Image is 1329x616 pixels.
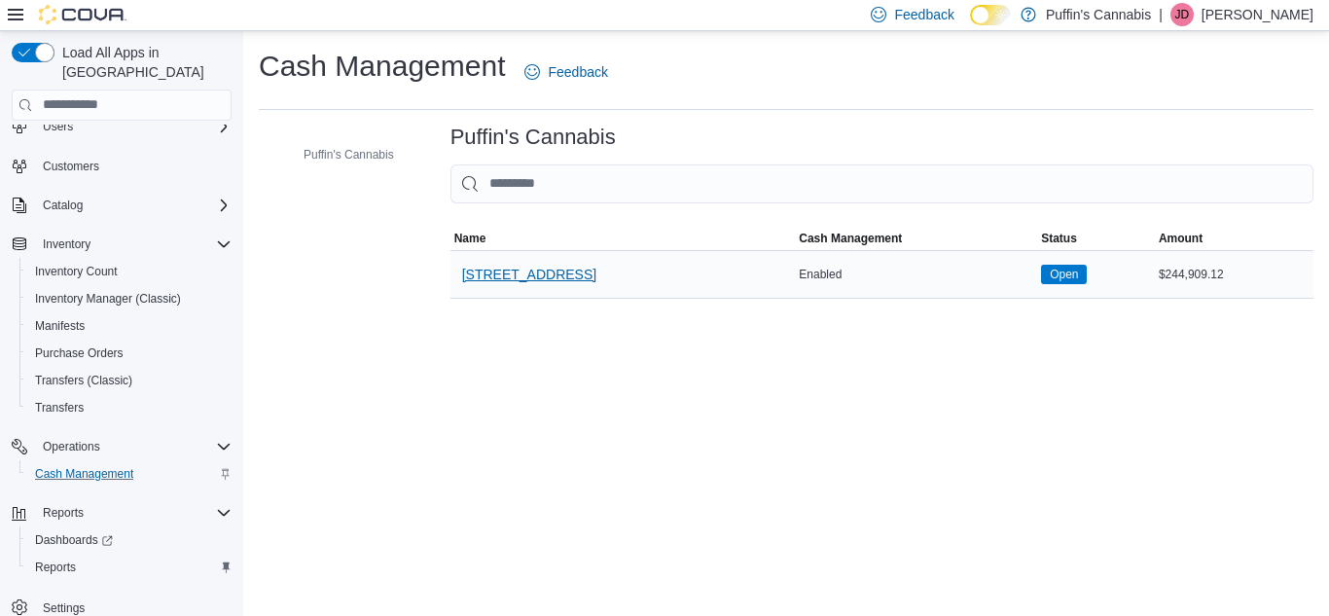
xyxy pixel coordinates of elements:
button: Cash Management [795,227,1037,250]
h3: Puffin's Cannabis [450,126,616,149]
span: Manifests [27,314,232,338]
span: Open [1050,266,1078,283]
button: Amount [1155,227,1313,250]
span: Customers [35,154,232,178]
a: Customers [35,155,107,178]
a: Reports [27,556,84,579]
button: Reports [19,554,239,581]
p: [PERSON_NAME] [1202,3,1313,26]
a: Cash Management [27,462,141,486]
span: Puffin's Cannabis [304,147,394,163]
span: Reports [35,501,232,525]
button: Operations [4,433,239,460]
input: This is a search bar. As you type, the results lower in the page will automatically filter. [450,164,1313,203]
span: Inventory Count [35,264,118,279]
span: Reports [27,556,232,579]
span: Operations [35,435,232,458]
span: Dashboards [35,532,113,548]
span: Purchase Orders [27,342,232,365]
button: Inventory [4,231,239,258]
span: Settings [43,600,85,616]
span: Name [454,231,486,246]
a: Dashboards [19,526,239,554]
span: Customers [43,159,99,174]
span: Operations [43,439,100,454]
span: [STREET_ADDRESS] [462,265,596,284]
a: Inventory Manager (Classic) [27,287,189,310]
span: Feedback [548,62,607,82]
span: Reports [43,505,84,521]
span: Transfers (Classic) [35,373,132,388]
span: Status [1041,231,1077,246]
button: Status [1037,227,1155,250]
h1: Cash Management [259,47,505,86]
span: Feedback [894,5,953,24]
span: Open [1041,265,1087,284]
span: Catalog [43,198,83,213]
span: Inventory [43,236,90,252]
a: Feedback [517,53,615,91]
button: [STREET_ADDRESS] [454,255,604,294]
button: Customers [4,152,239,180]
span: Catalog [35,194,232,217]
button: Transfers (Classic) [19,367,239,394]
span: Dark Mode [970,25,971,26]
button: Cash Management [19,460,239,488]
button: Operations [35,435,108,458]
span: Cash Management [799,231,902,246]
a: Transfers (Classic) [27,369,140,392]
span: Inventory Count [27,260,232,283]
button: Reports [35,501,91,525]
a: Dashboards [27,528,121,552]
span: JD [1175,3,1190,26]
button: Inventory [35,233,98,256]
button: Catalog [4,192,239,219]
span: Cash Management [35,466,133,482]
button: Users [4,113,239,140]
span: Cash Management [27,462,232,486]
img: Cova [39,5,126,24]
div: $244,909.12 [1155,263,1313,286]
button: Inventory Count [19,258,239,285]
span: Users [35,115,232,138]
span: Load All Apps in [GEOGRAPHIC_DATA] [54,43,232,82]
button: Manifests [19,312,239,340]
button: Inventory Manager (Classic) [19,285,239,312]
button: Catalog [35,194,90,217]
button: Puffin's Cannabis [276,143,402,166]
span: Transfers (Classic) [27,369,232,392]
input: Dark Mode [970,5,1011,25]
button: Name [450,227,796,250]
span: Inventory Manager (Classic) [27,287,232,310]
a: Transfers [27,396,91,419]
span: Transfers [35,400,84,416]
span: Users [43,119,73,134]
span: Inventory [35,233,232,256]
a: Purchase Orders [27,342,131,365]
div: Justin Dicks [1170,3,1194,26]
span: Dashboards [27,528,232,552]
button: Users [35,115,81,138]
span: Amount [1159,231,1203,246]
button: Purchase Orders [19,340,239,367]
div: Enabled [795,263,1037,286]
button: Transfers [19,394,239,421]
span: Reports [35,560,76,575]
span: Manifests [35,318,85,334]
p: Puffin's Cannabis [1046,3,1151,26]
a: Inventory Count [27,260,126,283]
span: Transfers [27,396,232,419]
a: Manifests [27,314,92,338]
span: Inventory Manager (Classic) [35,291,181,307]
span: Purchase Orders [35,345,124,361]
p: | [1159,3,1163,26]
button: Reports [4,499,239,526]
